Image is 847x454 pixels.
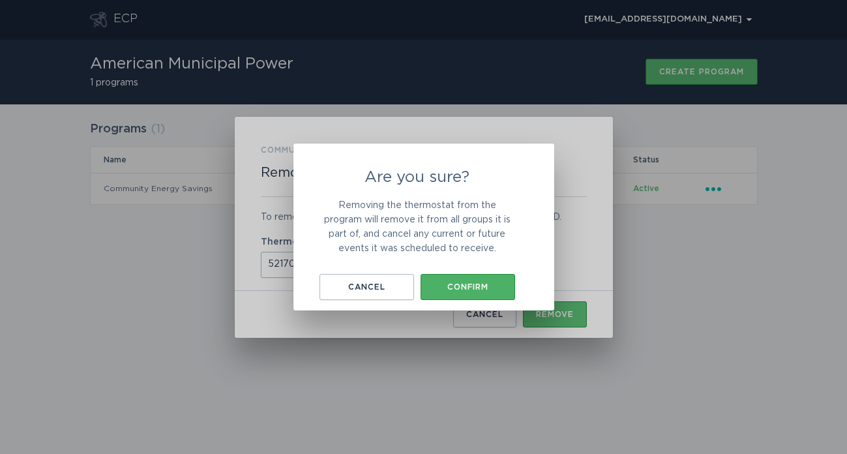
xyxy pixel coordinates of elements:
button: Cancel [319,274,414,300]
p: Removing the thermostat from the program will remove it from all groups it is part of, and cancel... [319,198,515,256]
div: Confirm [427,283,509,291]
div: Cancel [326,283,408,291]
button: Confirm [421,274,515,300]
div: Are you sure? [293,144,554,310]
h2: Are you sure? [319,170,515,185]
